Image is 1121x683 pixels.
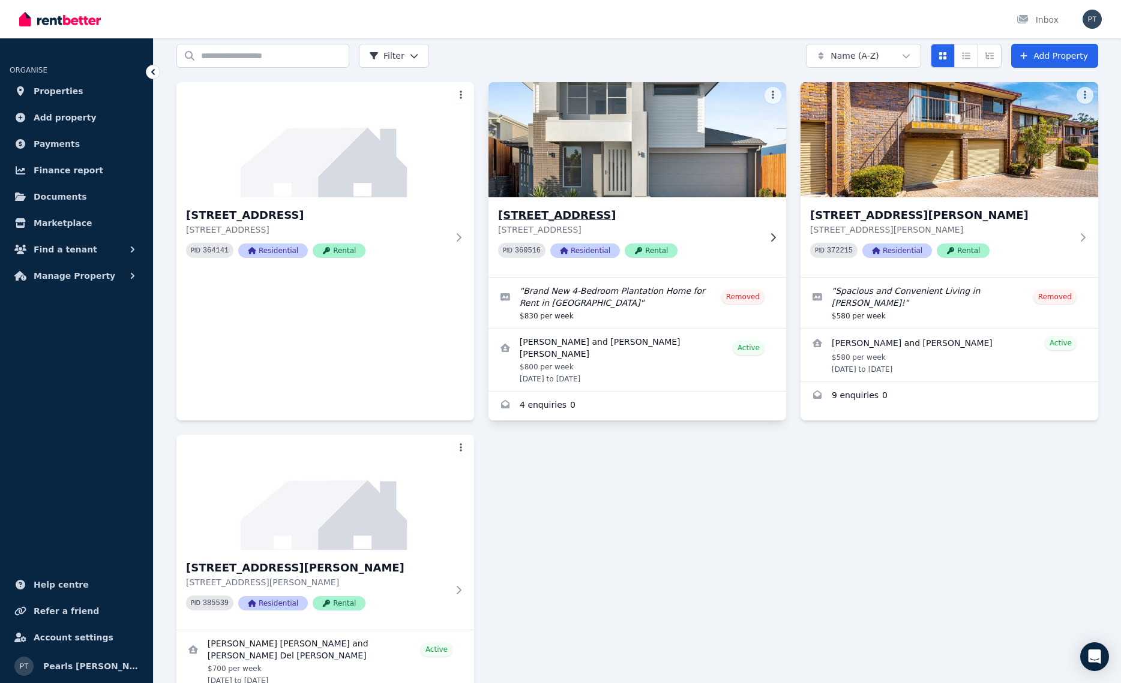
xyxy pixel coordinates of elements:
a: Add Property [1011,44,1098,68]
code: 372215 [827,246,853,255]
span: Residential [862,243,932,258]
span: Rental [625,243,678,258]
span: Documents [34,189,87,204]
a: Add property [10,106,143,130]
a: 2 Desert Rd, Greenbank[STREET_ADDRESS][STREET_ADDRESS]PID 364141ResidentialRental [176,82,474,277]
span: Pearls [PERSON_NAME] [43,659,139,673]
small: PID [503,247,512,254]
h3: [STREET_ADDRESS] [186,207,448,224]
span: Marketplace [34,216,92,230]
span: Find a tenant [34,242,97,257]
button: More options [1077,87,1093,104]
span: Help centre [34,577,89,592]
span: Add property [34,110,97,125]
span: Rental [313,596,365,610]
p: [STREET_ADDRESS][PERSON_NAME] [810,224,1072,236]
span: Residential [238,243,308,258]
span: Rental [313,243,365,258]
p: [STREET_ADDRESS] [498,224,760,236]
a: Help centre [10,573,143,597]
a: View details for Venera Dsouza and Tervin Gerald Pinto [801,329,1098,381]
span: Rental [937,243,990,258]
a: Enquiries for 6/36 Hillardt St, Robertson [801,382,1098,411]
button: More options [452,440,469,456]
a: Documents [10,185,143,209]
button: Filter [359,44,429,68]
a: Edit listing: Spacious and Convenient Living in Robertson! [801,278,1098,328]
a: Finance report [10,158,143,182]
span: Manage Property [34,269,115,283]
button: Find a tenant [10,237,143,261]
small: PID [191,247,200,254]
span: ORGANISE [10,66,47,74]
a: 2 Desert Rd, Greenbank[STREET_ADDRESS][STREET_ADDRESS]PID 360516ResidentialRental [488,82,786,277]
code: 385539 [203,599,229,607]
span: Finance report [34,163,103,177]
button: Manage Property [10,264,143,288]
img: Pearls Tsang [1083,10,1102,29]
code: 360516 [515,246,541,255]
a: Payments [10,132,143,156]
button: Card view [931,44,955,68]
span: Properties [34,84,83,98]
img: RentBetter [19,10,101,28]
button: More options [452,87,469,104]
button: Expanded list view [978,44,1002,68]
div: Open Intercom Messenger [1080,642,1109,671]
a: Refer a friend [10,599,143,623]
a: Marketplace [10,211,143,235]
button: Compact list view [954,44,978,68]
a: Account settings [10,625,143,649]
a: Edit listing: Brand New 4-Bedroom Plantation Home for Rent in Everleigh Estate [488,278,786,328]
button: More options [765,87,781,104]
span: Account settings [34,630,113,645]
button: Name (A-Z) [806,44,921,68]
span: Residential [550,243,620,258]
img: 6/36 Hillardt St, Robertson [801,82,1098,197]
span: Filter [369,50,404,62]
p: [STREET_ADDRESS][PERSON_NAME] [186,576,448,588]
a: View details for Kirsty Hennessy and James Dean Grant [488,329,786,391]
code: 364141 [203,246,229,255]
div: View options [931,44,1002,68]
h3: [STREET_ADDRESS] [498,207,760,224]
a: Enquiries for 2 Desert Rd, Greenbank [488,392,786,420]
img: Pearls Tsang [14,657,34,676]
img: 406/11 Carriage St, Bowen Hills [176,435,474,550]
span: Payments [34,137,80,151]
span: Name (A-Z) [831,50,879,62]
h3: [STREET_ADDRESS][PERSON_NAME] [810,207,1072,224]
img: 2 Desert Rd, Greenbank [481,79,794,200]
img: 2 Desert Rd, Greenbank [176,82,474,197]
small: PID [191,600,200,606]
a: 6/36 Hillardt St, Robertson[STREET_ADDRESS][PERSON_NAME][STREET_ADDRESS][PERSON_NAME]PID 372215Re... [801,82,1098,277]
span: Refer a friend [34,604,99,618]
a: Properties [10,79,143,103]
small: PID [815,247,825,254]
span: Residential [238,596,308,610]
h3: [STREET_ADDRESS][PERSON_NAME] [186,559,448,576]
p: [STREET_ADDRESS] [186,224,448,236]
div: Inbox [1017,14,1059,26]
a: 406/11 Carriage St, Bowen Hills[STREET_ADDRESS][PERSON_NAME][STREET_ADDRESS][PERSON_NAME]PID 3855... [176,435,474,630]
